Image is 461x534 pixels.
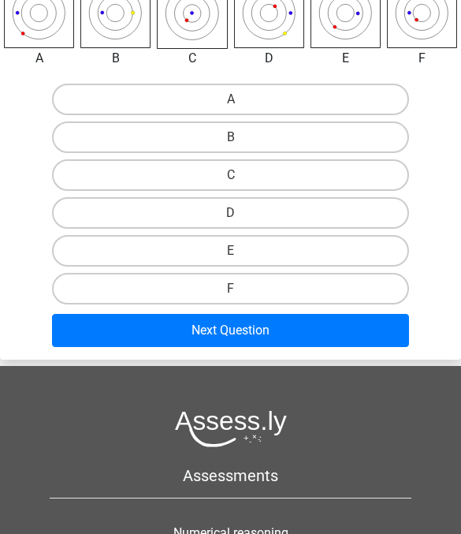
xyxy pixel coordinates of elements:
[52,273,410,304] label: F
[52,314,410,347] button: Next Question
[299,49,392,68] div: E
[145,49,239,68] div: C
[52,121,410,153] label: B
[52,159,410,191] label: C
[69,49,162,68] div: B
[52,84,410,115] label: A
[222,49,316,68] div: D
[52,197,410,229] label: D
[52,235,410,267] label: E
[50,466,411,485] h5: Assessments
[175,410,287,447] img: Assessly logo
